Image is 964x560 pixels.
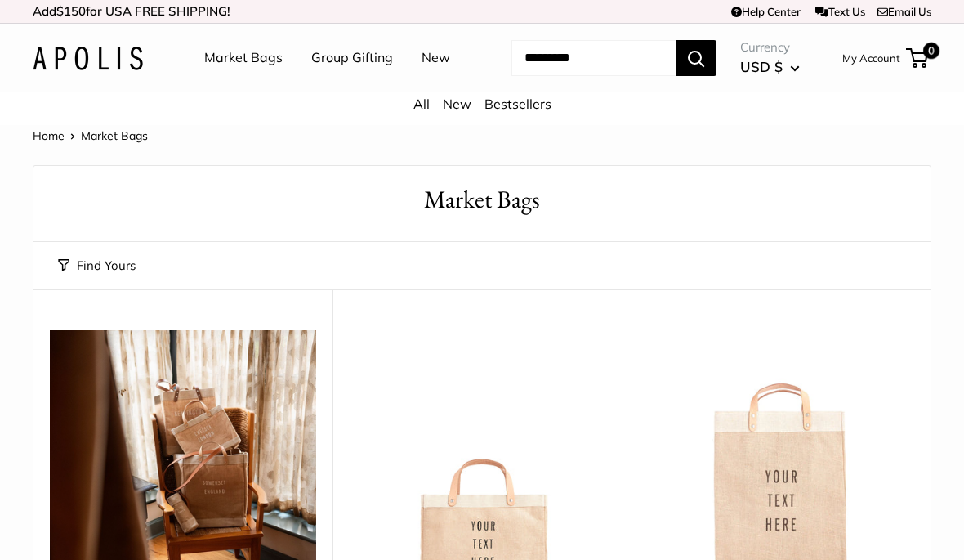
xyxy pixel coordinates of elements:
h1: Market Bags [58,182,906,217]
a: New [422,46,450,70]
button: USD $ [740,54,800,80]
a: New [443,96,471,112]
input: Search... [511,40,676,76]
nav: Breadcrumb [33,125,148,146]
a: Text Us [815,5,865,18]
a: Help Center [731,5,801,18]
button: Search [676,40,716,76]
a: Email Us [877,5,931,18]
span: 0 [923,43,939,59]
span: Market Bags [81,128,148,143]
span: $150 [56,3,86,19]
a: Market Bags [204,46,283,70]
a: Home [33,128,65,143]
a: 0 [908,48,928,68]
a: My Account [842,48,900,68]
span: Currency [740,36,800,59]
span: USD $ [740,58,783,75]
a: All [413,96,430,112]
button: Find Yours [58,254,136,277]
a: Group Gifting [311,46,393,70]
img: Apolis [33,47,143,70]
a: Bestsellers [484,96,551,112]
